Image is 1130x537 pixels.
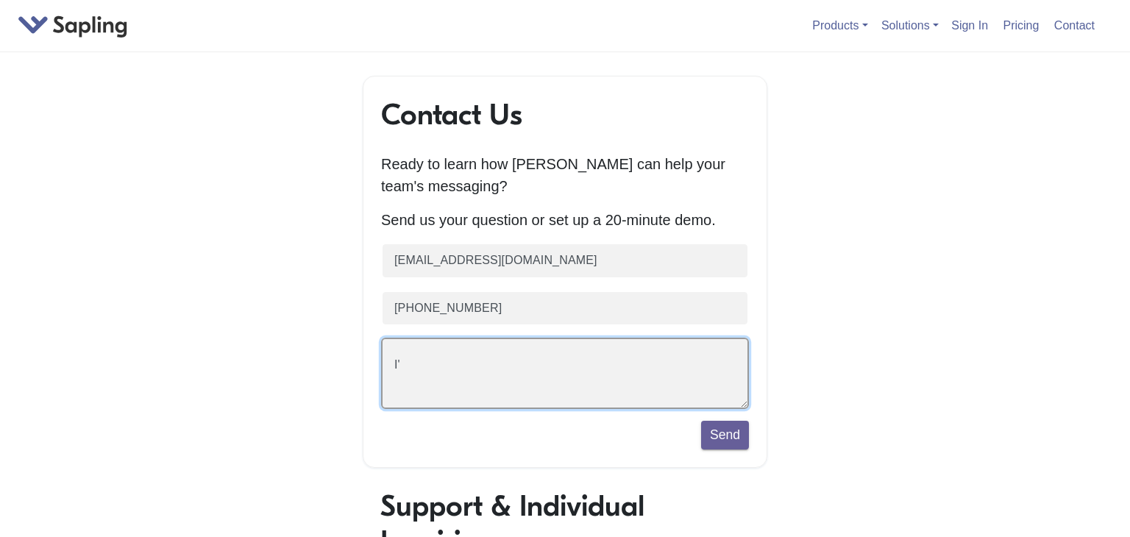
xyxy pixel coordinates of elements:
[945,13,994,38] a: Sign In
[998,13,1045,38] a: Pricing
[381,338,749,409] textarea: I'd like to see a demo!
[381,209,749,231] p: Send us your question or set up a 20-minute demo.
[1048,13,1101,38] a: Contact
[381,153,749,197] p: Ready to learn how [PERSON_NAME] can help your team's messaging?
[381,97,749,132] h1: Contact Us
[701,421,749,449] button: Send
[881,19,939,32] a: Solutions
[812,19,867,32] a: Products
[381,291,749,327] input: Phone number (optional)
[381,243,749,279] input: Business email (required)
